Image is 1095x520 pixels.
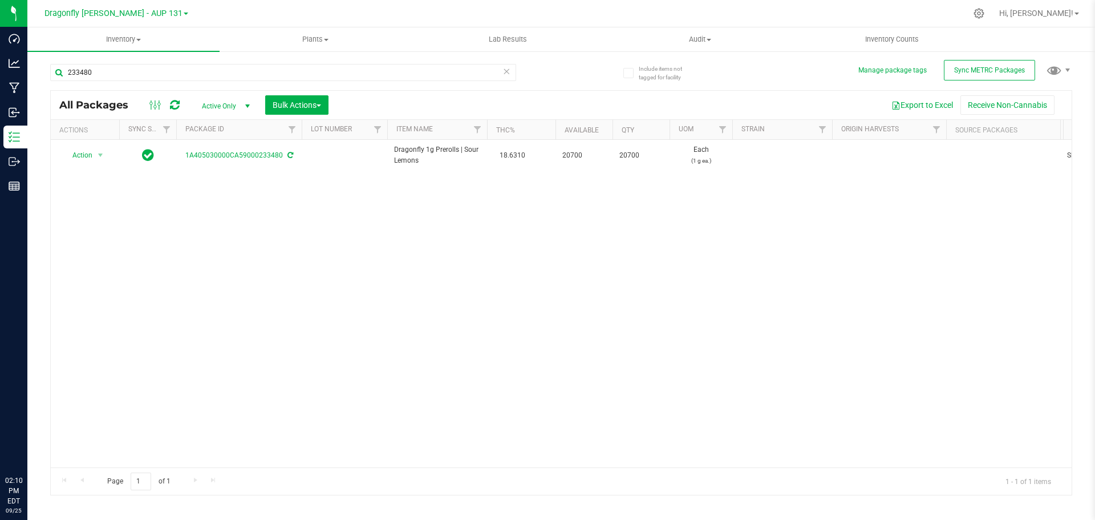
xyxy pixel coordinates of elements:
button: Receive Non-Cannabis [960,95,1055,115]
span: All Packages [59,99,140,111]
a: Filter [813,120,832,139]
a: Lot Number [311,125,352,133]
a: Audit [604,27,796,51]
a: UOM [679,125,693,133]
div: Actions [59,126,115,134]
button: Sync METRC Packages [944,60,1035,80]
span: Inventory [27,34,220,45]
a: Lab Results [412,27,604,51]
span: 18.6310 [494,147,531,164]
input: Search Package ID, Item Name, SKU, Lot or Part Number... [50,64,516,81]
inline-svg: Dashboard [9,33,20,45]
a: Plants [220,27,412,51]
iframe: Resource center unread badge [34,427,47,441]
span: Dragonfly 1g Prerolls | Sour Lemons [394,144,480,166]
span: Include items not tagged for facility [639,65,696,82]
input: 1 [131,473,151,490]
span: Audit [605,34,796,45]
a: Package ID [185,125,224,133]
span: Inventory Counts [850,34,934,45]
a: Item Name [396,125,433,133]
a: Filter [368,120,387,139]
inline-svg: Outbound [9,156,20,167]
a: Origin Harvests [841,125,899,133]
span: Lab Results [473,34,542,45]
span: select [94,147,108,163]
button: Bulk Actions [265,95,328,115]
inline-svg: Manufacturing [9,82,20,94]
span: 1 - 1 of 1 items [996,473,1060,490]
a: Filter [283,120,302,139]
a: Available [565,126,599,134]
span: 20700 [562,150,606,161]
p: 09/25 [5,506,22,515]
span: Clear [502,64,510,79]
a: Inventory [27,27,220,51]
span: Action [62,147,93,163]
a: Filter [927,120,946,139]
a: THC% [496,126,515,134]
span: 20700 [619,150,663,161]
span: Plants [220,34,411,45]
span: Bulk Actions [273,100,321,110]
a: Inventory Counts [796,27,988,51]
iframe: Resource center [11,429,46,463]
span: Each [676,144,725,166]
th: Source Packages [946,120,1060,140]
a: Qty [622,126,634,134]
span: Sync from Compliance System [286,151,293,159]
div: Manage settings [972,8,986,19]
p: (1 g ea.) [676,155,725,166]
a: Sync Status [128,125,172,133]
p: 02:10 PM EDT [5,475,22,506]
span: Sync METRC Packages [954,66,1025,74]
span: Hi, [PERSON_NAME]! [999,9,1073,18]
a: Filter [713,120,732,139]
inline-svg: Reports [9,180,20,192]
button: Manage package tags [858,66,927,75]
span: Dragonfly [PERSON_NAME] - AUP 131 [44,9,182,18]
a: Filter [157,120,176,139]
inline-svg: Analytics [9,58,20,69]
a: Strain [741,125,765,133]
inline-svg: Inbound [9,107,20,118]
a: Filter [468,120,487,139]
button: Export to Excel [884,95,960,115]
inline-svg: Inventory [9,131,20,143]
span: In Sync [142,147,154,163]
a: 1A405030000CA59000233480 [185,151,283,159]
span: Page of 1 [98,473,180,490]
